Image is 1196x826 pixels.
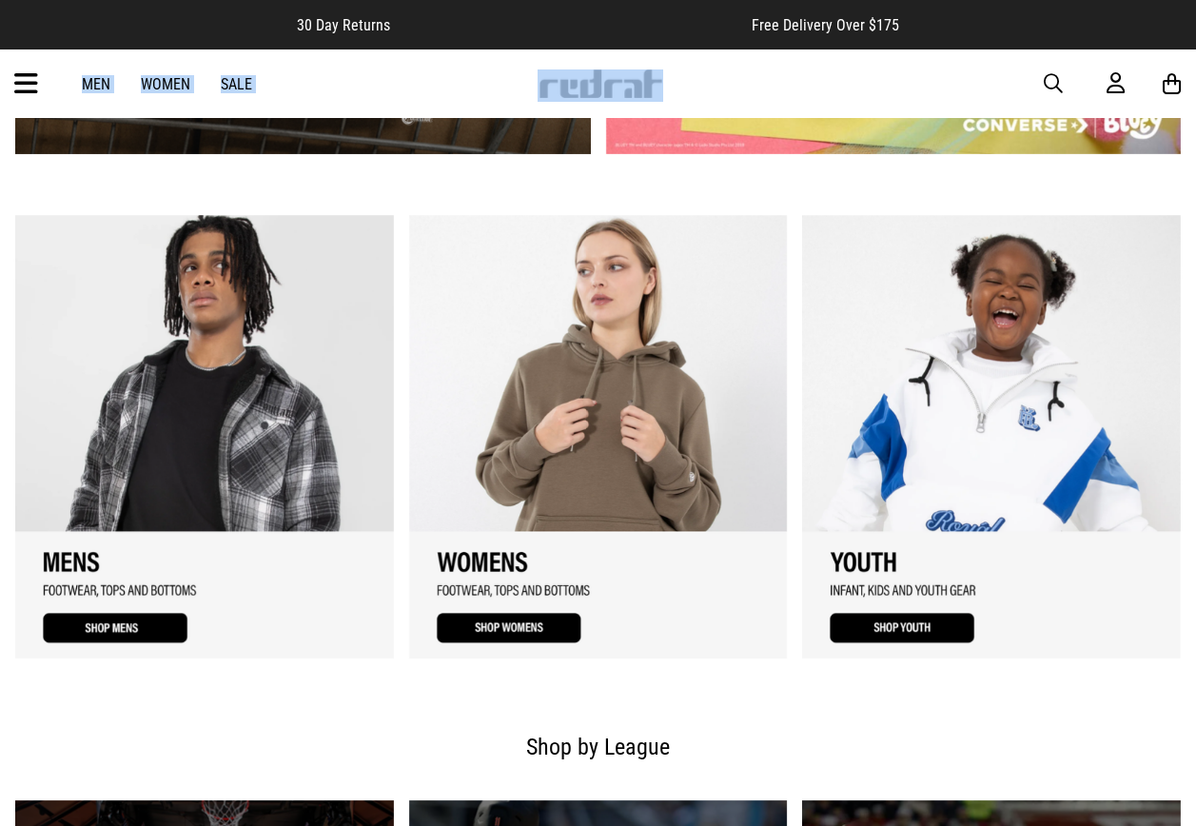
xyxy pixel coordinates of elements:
[409,215,788,659] div: 2 / 3
[15,8,72,65] button: Open LiveChat chat widget
[221,75,252,93] a: Sale
[428,15,714,34] iframe: Customer reviews powered by Trustpilot
[538,69,663,98] img: Redrat logo
[15,215,394,659] div: 1 / 3
[297,16,390,34] span: 30 Day Returns
[82,75,110,93] a: Men
[141,75,190,93] a: Women
[752,16,899,34] span: Free Delivery Over $175
[802,215,1181,659] div: 3 / 3
[30,728,1166,766] h2: Shop by League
